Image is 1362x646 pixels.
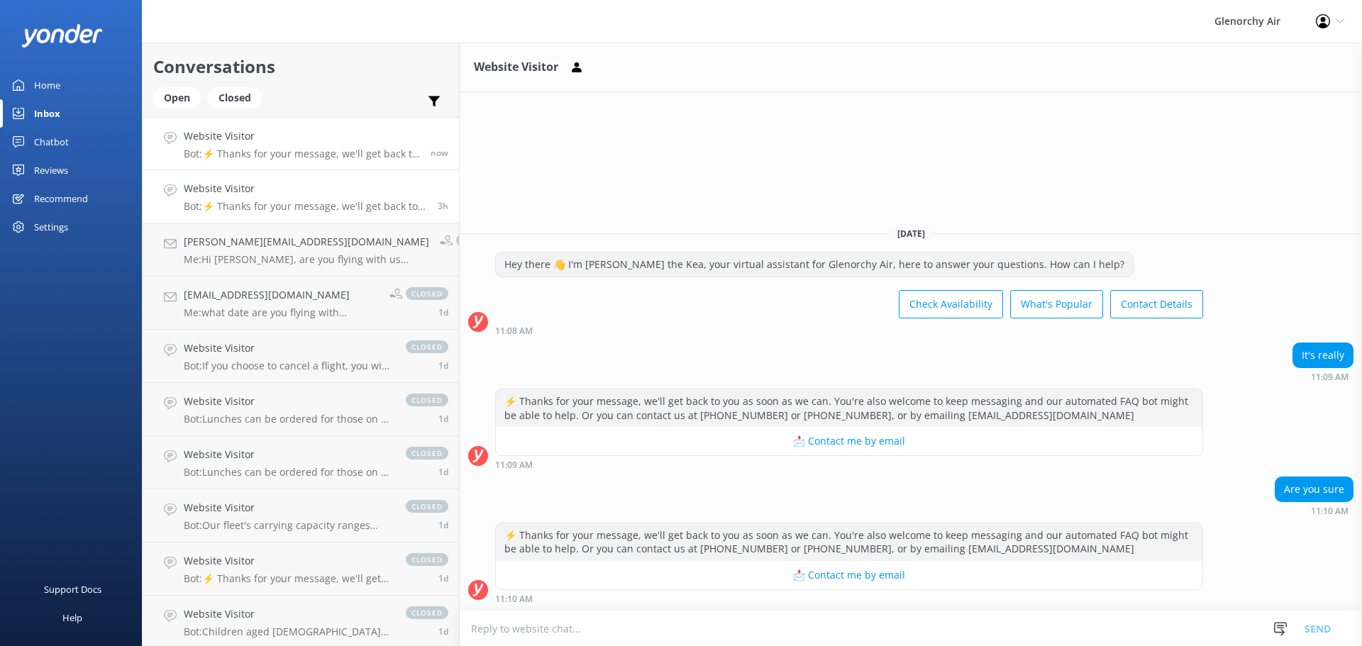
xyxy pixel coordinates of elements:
[143,542,459,596] a: Website VisitorBot:⚡ Thanks for your message, we'll get back to you as soon as we can. You're als...
[495,595,533,603] strong: 11:10 AM
[143,277,459,330] a: [EMAIL_ADDRESS][DOMAIN_NAME]Me:what date are you flying with Glenorchy Air?closed1d
[143,383,459,436] a: Website VisitorBot:Lunches can be ordered for those on a Milford Sound Fly Cruise Fly or [PERSON_...
[1293,343,1353,367] div: It's really
[184,253,429,266] p: Me: Hi [PERSON_NAME], are you flying with us [DATE]?
[184,360,392,372] p: Bot: If you choose to cancel a flight, you will incur a 100% cancellation charge unless you notif...
[143,489,459,542] a: Website VisitorBot:Our fleet's carrying capacity ranges from 7 to 13 passengers per aircraft.clos...
[184,287,379,303] h4: [EMAIL_ADDRESS][DOMAIN_NAME]
[184,394,392,409] h4: Website Visitor
[34,128,69,156] div: Chatbot
[438,625,448,637] span: Sep 30 2025 06:03pm (UTC +13:00) Pacific/Auckland
[406,340,448,353] span: closed
[184,181,427,196] h4: Website Visitor
[496,427,1202,455] button: 📩 Contact me by email
[143,436,459,489] a: Website VisitorBot:Lunches can be ordered for those on a Milford Sound Fly Cruise Fly or [PERSON_...
[1275,506,1353,516] div: Oct 02 2025 11:10am (UTC +13:00) Pacific/Auckland
[184,466,392,479] p: Bot: Lunches can be ordered for those on a Milford Sound Fly Cruise Fly or [PERSON_NAME] Island U...
[34,99,60,128] div: Inbox
[1311,507,1349,516] strong: 11:10 AM
[496,252,1133,277] div: Hey there 👋 I'm [PERSON_NAME] the Kea, your virtual assistant for Glenorchy Air, here to answer y...
[208,87,262,108] div: Closed
[184,553,392,569] h4: Website Visitor
[34,213,68,241] div: Settings
[143,170,459,223] a: Website VisitorBot:⚡ Thanks for your message, we'll get back to you as soon as we can. You're als...
[34,71,60,99] div: Home
[184,447,392,462] h4: Website Visitor
[438,466,448,478] span: Oct 01 2025 12:07am (UTC +13:00) Pacific/Auckland
[34,156,68,184] div: Reviews
[1292,372,1353,382] div: Oct 02 2025 11:09am (UTC +13:00) Pacific/Auckland
[184,572,392,585] p: Bot: ⚡ Thanks for your message, we'll get back to you as soon as we can. You're also welcome to k...
[889,228,934,240] span: [DATE]
[496,389,1202,427] div: ⚡ Thanks for your message, we'll get back to you as soon as we can. You're also welcome to keep m...
[496,561,1202,589] button: 📩 Contact me by email
[474,58,558,77] h3: Website Visitor
[184,306,379,319] p: Me: what date are you flying with Glenorchy Air?
[184,625,392,638] p: Bot: Children aged [DEMOGRAPHIC_DATA] years are considered as children for fare purposes. Since y...
[44,575,101,603] div: Support Docs
[1311,373,1349,382] strong: 11:09 AM
[1110,290,1203,318] button: Contact Details
[184,147,420,160] p: Bot: ⚡ Thanks for your message, we'll get back to you as soon as we can. You're also welcome to k...
[438,306,448,318] span: Oct 01 2025 09:02am (UTC +13:00) Pacific/Auckland
[406,606,448,619] span: closed
[438,572,448,584] span: Sep 30 2025 06:38pm (UTC +13:00) Pacific/Auckland
[406,500,448,513] span: closed
[406,394,448,406] span: closed
[495,460,1203,469] div: Oct 02 2025 11:09am (UTC +13:00) Pacific/Auckland
[184,234,429,250] h4: [PERSON_NAME][EMAIL_ADDRESS][DOMAIN_NAME]
[495,327,533,335] strong: 11:08 AM
[184,500,392,516] h4: Website Visitor
[153,89,208,105] a: Open
[184,413,392,425] p: Bot: Lunches can be ordered for those on a Milford Sound Fly Cruise Fly or [PERSON_NAME] Island U...
[406,287,448,300] span: closed
[184,340,392,356] h4: Website Visitor
[495,594,1203,603] div: Oct 02 2025 11:10am (UTC +13:00) Pacific/Auckland
[1010,290,1103,318] button: What's Popular
[208,89,269,105] a: Closed
[153,87,201,108] div: Open
[143,223,459,277] a: [PERSON_NAME][EMAIL_ADDRESS][DOMAIN_NAME]Me:Hi [PERSON_NAME], are you flying with us [DATE]?closed
[143,330,459,383] a: Website VisitorBot:If you choose to cancel a flight, you will incur a 100% cancellation charge un...
[21,24,103,48] img: yonder-white-logo.png
[438,519,448,531] span: Sep 30 2025 09:43pm (UTC +13:00) Pacific/Auckland
[62,603,82,632] div: Help
[184,128,420,144] h4: Website Visitor
[431,147,448,159] span: Oct 02 2025 11:10am (UTC +13:00) Pacific/Auckland
[1275,477,1353,501] div: Are you sure
[438,360,448,372] span: Oct 01 2025 03:49am (UTC +13:00) Pacific/Auckland
[184,606,392,622] h4: Website Visitor
[495,325,1203,335] div: Oct 02 2025 11:08am (UTC +13:00) Pacific/Auckland
[406,447,448,460] span: closed
[438,413,448,425] span: Oct 01 2025 12:09am (UTC +13:00) Pacific/Auckland
[153,53,448,80] h2: Conversations
[184,519,392,532] p: Bot: Our fleet's carrying capacity ranges from 7 to 13 passengers per aircraft.
[495,461,533,469] strong: 11:09 AM
[406,553,448,566] span: closed
[34,184,88,213] div: Recommend
[438,200,448,212] span: Oct 02 2025 08:07am (UTC +13:00) Pacific/Auckland
[899,290,1003,318] button: Check Availability
[496,523,1202,561] div: ⚡ Thanks for your message, we'll get back to you as soon as we can. You're also welcome to keep m...
[143,117,459,170] a: Website VisitorBot:⚡ Thanks for your message, we'll get back to you as soon as we can. You're als...
[184,200,427,213] p: Bot: ⚡ Thanks for your message, we'll get back to you as soon as we can. You're also welcome to k...
[456,234,499,247] span: closed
